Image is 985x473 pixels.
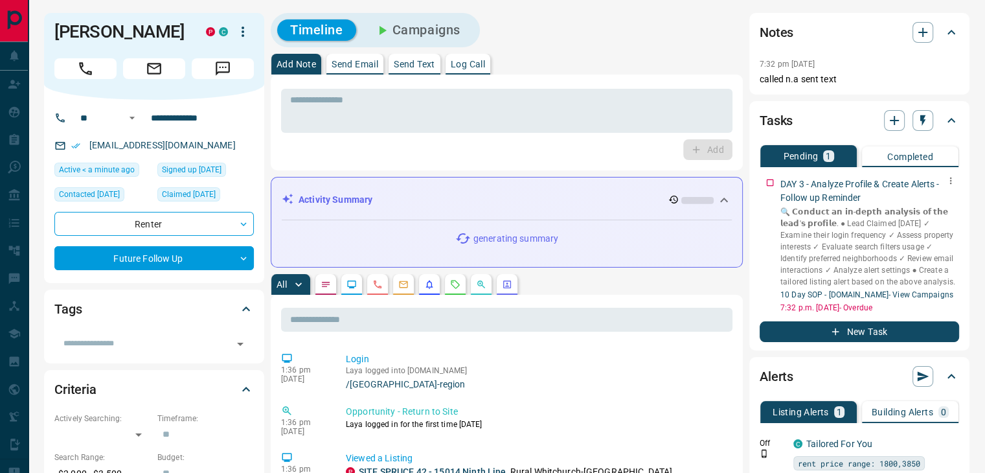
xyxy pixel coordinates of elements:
[71,141,80,150] svg: Email Verified
[123,58,185,79] span: Email
[346,419,727,430] p: Laya logged in for the first time [DATE]
[277,19,356,41] button: Timeline
[54,58,117,79] span: Call
[760,437,786,449] p: Off
[760,17,959,48] div: Notes
[162,188,216,201] span: Claimed [DATE]
[346,352,727,366] p: Login
[760,366,793,387] h2: Alerts
[59,163,135,176] span: Active < a minute ago
[332,60,378,69] p: Send Email
[780,302,959,314] p: 7:32 p.m. [DATE] - Overdue
[361,19,473,41] button: Campaigns
[760,60,815,69] p: 7:32 pm [DATE]
[780,178,959,205] p: DAY 3 - Analyze Profile & Create Alerts - Follow up Reminder
[281,375,326,384] p: [DATE]
[124,110,140,126] button: Open
[798,457,920,470] span: rent price range: 1800,3850
[59,188,120,201] span: Contacted [DATE]
[157,187,254,205] div: Tue Apr 22 2025
[502,279,512,290] svg: Agent Actions
[192,58,254,79] span: Message
[89,140,236,150] a: [EMAIL_ADDRESS][DOMAIN_NAME]
[219,27,228,36] div: condos.ca
[231,335,249,353] button: Open
[281,427,326,436] p: [DATE]
[783,152,818,161] p: Pending
[54,294,254,325] div: Tags
[760,321,959,342] button: New Task
[780,290,953,299] a: 10 Day SOP - [DOMAIN_NAME]- View Campaigns
[473,232,558,246] p: generating summary
[162,163,221,176] span: Signed up [DATE]
[424,279,435,290] svg: Listing Alerts
[451,60,485,69] p: Log Call
[54,187,151,205] div: Wed Apr 30 2025
[346,379,727,389] a: /[GEOGRAPHIC_DATA]-region
[476,279,486,290] svg: Opportunities
[54,299,82,319] h2: Tags
[450,279,460,290] svg: Requests
[760,73,959,86] p: called n.a sent text
[299,193,372,207] p: Activity Summary
[157,452,254,463] p: Budget:
[206,27,215,36] div: property.ca
[346,279,357,290] svg: Lead Browsing Activity
[887,152,933,161] p: Completed
[277,60,316,69] p: Add Note
[793,439,802,448] div: condos.ca
[281,365,326,375] p: 1:36 pm
[346,452,727,465] p: Viewed a Listing
[54,163,151,181] div: Thu Aug 14 2025
[346,366,727,375] p: Laya logged into [DOMAIN_NAME]
[372,279,383,290] svg: Calls
[826,152,831,161] p: 1
[277,280,287,289] p: All
[54,452,151,463] p: Search Range:
[54,212,254,236] div: Renter
[780,206,959,288] p: 🔍 𝗖𝗼𝗻𝗱𝘂𝗰𝘁 𝗮𝗻 𝗶𝗻-𝗱𝗲𝗽𝘁𝗵 𝗮𝗻𝗮𝗹𝘆𝘀𝗶𝘀 𝗼𝗳 𝘁𝗵𝗲 𝗹𝗲𝗮𝗱'𝘀 𝗽𝗿𝗼𝗳𝗶𝗹𝗲. ‎● Lead Claimed [DATE] ✓ Examine their logi...
[773,408,829,417] p: Listing Alerts
[54,246,254,270] div: Future Follow Up
[760,361,959,392] div: Alerts
[157,413,254,424] p: Timeframe:
[54,413,151,424] p: Actively Searching:
[394,60,435,69] p: Send Text
[157,163,254,181] div: Tue Apr 22 2025
[54,379,96,400] h2: Criteria
[281,418,326,427] p: 1:36 pm
[760,110,793,131] h2: Tasks
[837,408,842,417] p: 1
[54,21,187,42] h1: [PERSON_NAME]
[398,279,409,290] svg: Emails
[346,405,727,419] p: Opportunity - Return to Site
[54,374,254,405] div: Criteria
[806,439,872,449] a: Tailored For You
[760,449,769,458] svg: Push Notification Only
[282,188,732,212] div: Activity Summary
[321,279,331,290] svg: Notes
[760,105,959,136] div: Tasks
[872,408,933,417] p: Building Alerts
[941,408,946,417] p: 0
[760,22,793,43] h2: Notes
